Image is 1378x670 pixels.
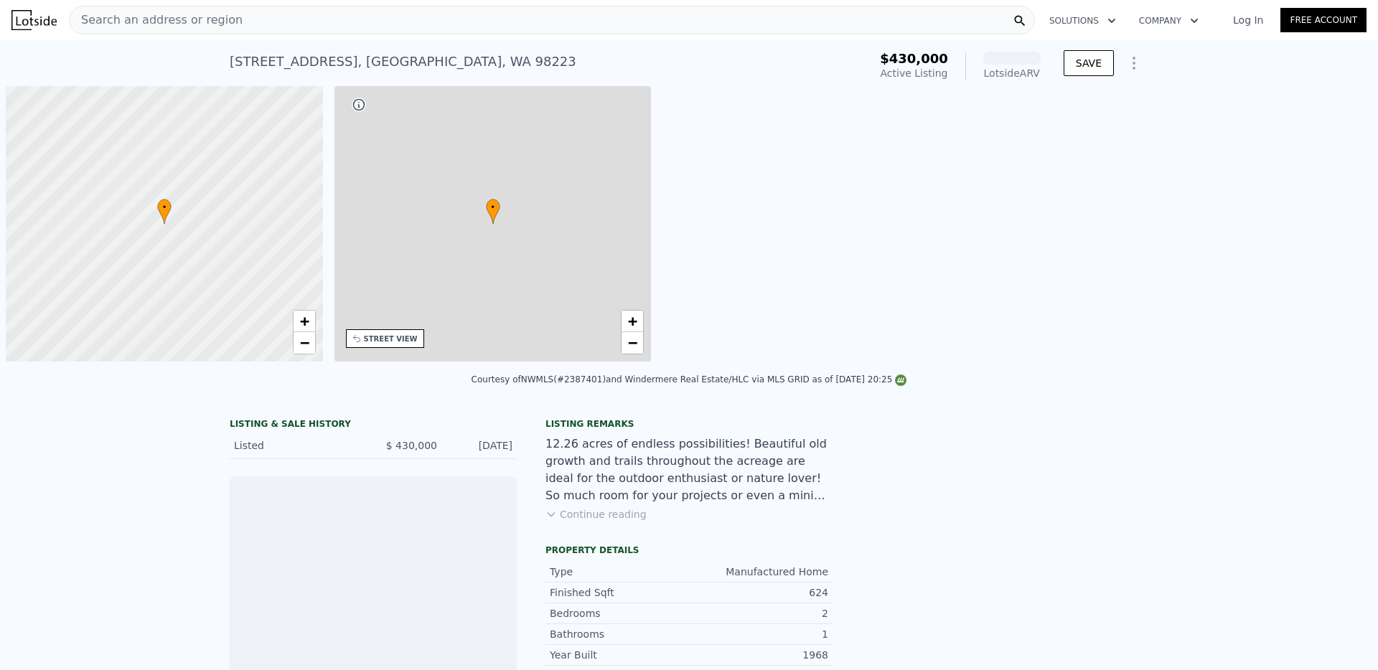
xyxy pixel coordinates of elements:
a: Zoom out [622,332,643,354]
div: Listed [234,438,362,453]
a: Zoom in [622,311,643,332]
div: 12.26 acres of endless possibilities! Beautiful old growth and trails throughout the acreage are ... [545,435,833,504]
div: Bedrooms [550,606,689,621]
img: Lotside [11,10,57,30]
span: • [486,201,500,214]
div: Type [550,565,689,579]
div: STREET VIEW [364,334,418,344]
span: • [157,201,172,214]
div: Manufactured Home [689,565,828,579]
span: + [299,312,309,330]
button: Show Options [1120,49,1148,77]
div: [STREET_ADDRESS] , [GEOGRAPHIC_DATA] , WA 98223 [230,52,576,72]
div: 1968 [689,648,828,662]
div: Bathrooms [550,627,689,641]
div: 624 [689,585,828,600]
div: Courtesy of NWMLS (#2387401) and Windermere Real Estate/HLC via MLS GRID as of [DATE] 20:25 [472,374,907,384]
div: 1 [689,627,828,641]
span: + [628,312,637,330]
span: $430,000 [880,51,948,66]
div: • [157,199,172,224]
span: $ 430,000 [386,440,437,451]
div: Listing remarks [545,418,833,430]
span: − [299,334,309,351]
a: Zoom out [294,332,315,354]
a: Free Account [1280,8,1367,32]
button: Solutions [1038,8,1128,34]
span: Active Listing [881,67,948,79]
div: Year Built [550,648,689,662]
div: [DATE] [449,438,512,453]
div: • [486,199,500,224]
a: Zoom in [294,311,315,332]
div: Property details [545,544,833,556]
button: Company [1128,8,1210,34]
div: LISTING & SALE HISTORY [230,418,517,433]
a: Log In [1216,13,1280,27]
div: 2 [689,606,828,621]
img: NWMLS Logo [895,374,906,386]
button: SAVE [1064,50,1114,76]
div: Finished Sqft [550,585,689,600]
span: − [628,334,637,351]
div: Lotside ARV [983,66,1041,80]
button: Continue reading [545,507,647,522]
span: Search an address or region [70,11,243,29]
